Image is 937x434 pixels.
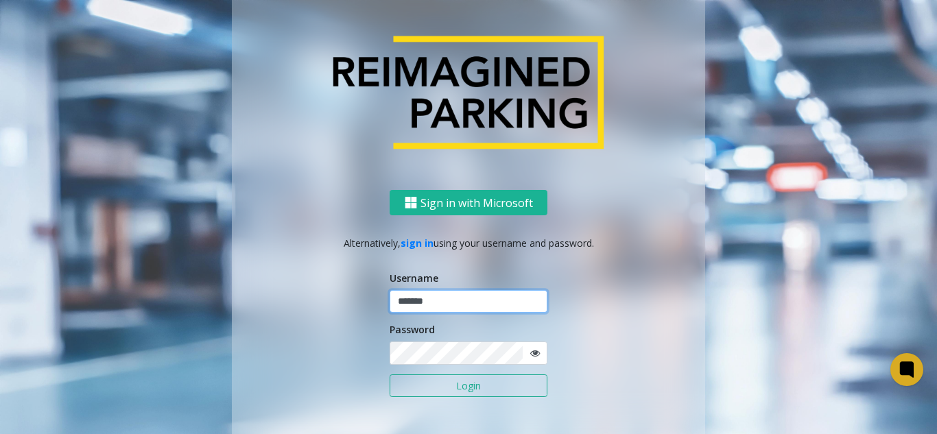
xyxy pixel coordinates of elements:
a: sign in [401,237,434,250]
label: Password [390,322,435,337]
button: Sign in with Microsoft [390,190,547,215]
label: Username [390,271,438,285]
p: Alternatively, using your username and password. [246,236,691,250]
button: Login [390,374,547,398]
